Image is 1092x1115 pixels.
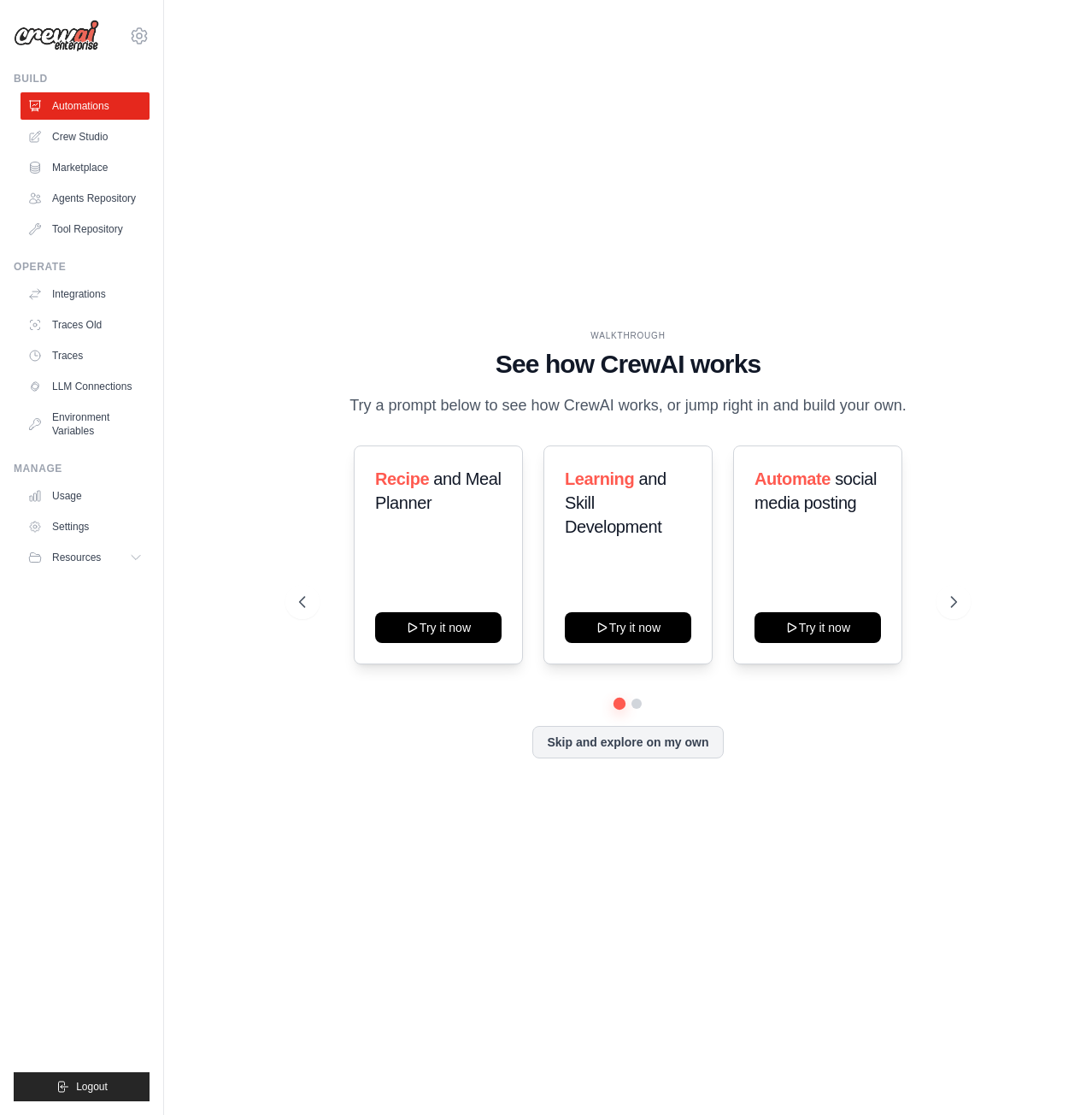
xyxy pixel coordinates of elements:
a: Marketplace [21,154,150,181]
div: Build [14,72,150,86]
p: Try a prompt below to see how CrewAI works, or jump right in and build your own. [341,393,915,418]
a: Crew Studio [21,123,150,150]
span: Logout [76,1080,108,1094]
span: and Meal Planner [375,469,501,512]
img: Logo [14,20,99,52]
span: Automate [754,469,831,488]
span: social media posting [754,469,877,512]
a: Usage [21,482,150,510]
span: Learning [565,469,634,488]
span: and Skill Development [565,469,666,536]
a: Integrations [21,280,150,308]
button: Try it now [754,612,881,643]
a: Automations [21,92,150,120]
div: Operate [14,260,150,274]
button: Resources [21,544,150,571]
button: Logout [14,1072,150,1101]
a: Tool Repository [21,215,150,243]
div: WALKTHROUGH [299,329,957,342]
button: Try it now [565,612,691,643]
a: Traces [21,342,150,369]
button: Skip and explore on my own [532,726,723,758]
span: Resources [52,551,101,564]
div: Manage [14,462,150,475]
h1: See how CrewAI works [299,349,957,380]
span: Recipe [375,469,429,488]
a: LLM Connections [21,373,150,400]
a: Traces Old [21,311,150,339]
a: Settings [21,513,150,540]
button: Try it now [375,612,502,643]
a: Environment Variables [21,404,150,445]
a: Agents Repository [21,185,150,212]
